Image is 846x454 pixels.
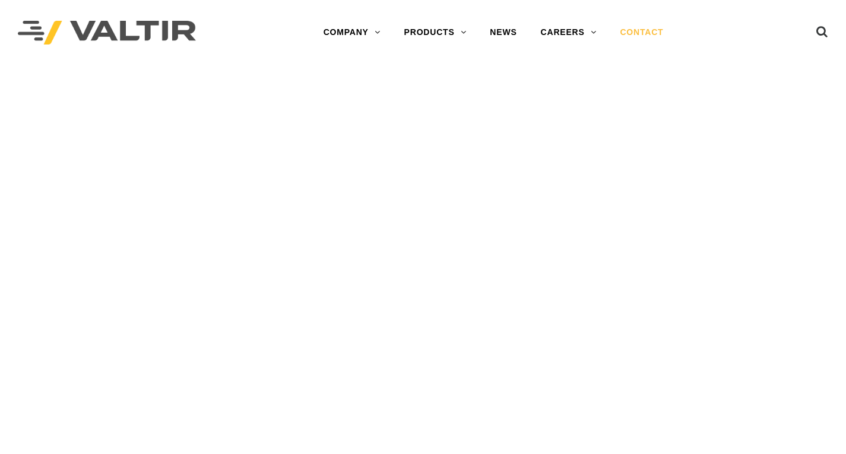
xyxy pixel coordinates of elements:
[478,21,528,45] a: NEWS
[392,21,479,45] a: PRODUCTS
[312,21,392,45] a: COMPANY
[608,21,675,45] a: CONTACT
[529,21,609,45] a: CAREERS
[18,21,196,45] img: Valtir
